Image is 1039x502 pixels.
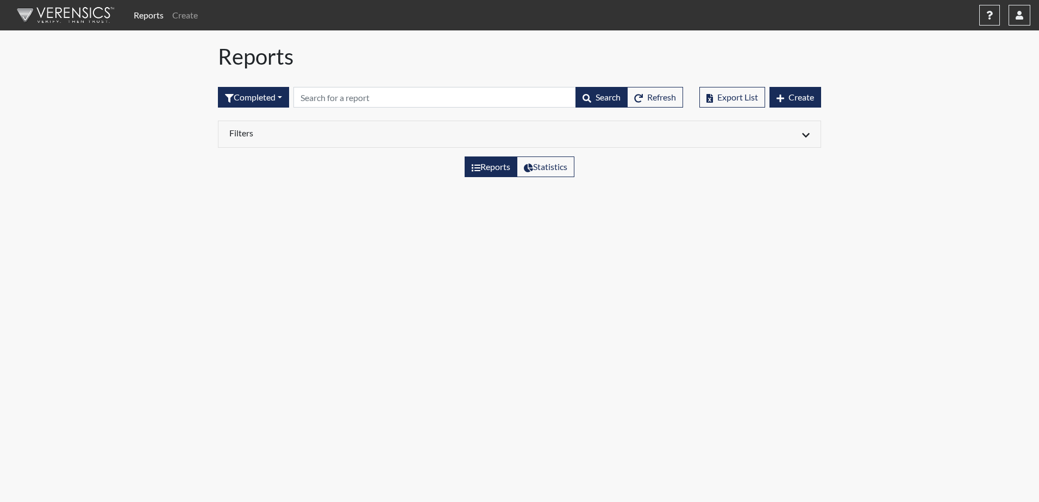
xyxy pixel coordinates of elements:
label: View statistics about completed interviews [517,156,574,177]
a: Create [168,4,202,26]
span: Refresh [647,92,676,102]
input: Search by Registration ID, Interview Number, or Investigation Name. [293,87,576,108]
h6: Filters [229,128,511,138]
button: Search [575,87,628,108]
label: View the list of reports [465,156,517,177]
a: Reports [129,4,168,26]
div: Filter by interview status [218,87,289,108]
span: Search [596,92,621,102]
div: Click to expand/collapse filters [221,128,818,141]
button: Create [769,87,821,108]
button: Refresh [627,87,683,108]
h1: Reports [218,43,821,70]
button: Completed [218,87,289,108]
span: Create [788,92,814,102]
span: Export List [717,92,758,102]
button: Export List [699,87,765,108]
